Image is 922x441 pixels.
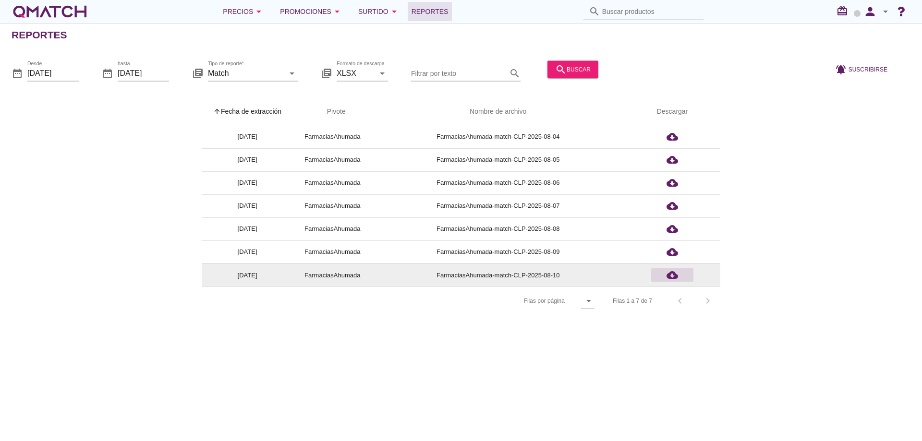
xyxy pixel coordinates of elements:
[12,67,23,79] i: date_range
[555,63,567,75] i: search
[583,295,594,307] i: arrow_drop_down
[861,5,880,18] i: person
[118,65,169,81] input: hasta
[613,297,652,305] div: Filas 1 a 7 de 7
[202,171,293,194] td: [DATE]
[372,194,624,217] td: FarmaciasAhumada-match-CLP-2025-08-07
[358,6,400,17] div: Surtido
[293,240,372,263] td: FarmaciasAhumada
[293,98,372,125] th: Pivote: Not sorted. Activate to sort ascending.
[321,67,332,79] i: library_books
[412,6,449,17] span: Reportes
[667,200,678,212] i: cloud_download
[351,2,408,21] button: Surtido
[12,2,88,21] a: white-qmatch-logo
[293,148,372,171] td: FarmaciasAhumada
[555,63,591,75] div: buscar
[667,269,678,281] i: cloud_download
[667,131,678,143] i: cloud_download
[547,60,598,78] button: buscar
[411,65,507,81] input: Filtrar por texto
[372,240,624,263] td: FarmaciasAhumada-match-CLP-2025-08-09
[667,246,678,258] i: cloud_download
[408,2,452,21] a: Reportes
[509,67,521,79] i: search
[624,98,720,125] th: Descargar: Not sorted.
[667,223,678,235] i: cloud_download
[213,107,221,115] i: arrow_upward
[372,148,624,171] td: FarmaciasAhumada-match-CLP-2025-08-05
[202,217,293,240] td: [DATE]
[337,65,375,81] input: Formato de descarga
[602,4,698,19] input: Buscar productos
[27,65,79,81] input: Desde
[272,2,351,21] button: Promociones
[215,2,272,21] button: Precios
[202,98,293,125] th: Fecha de extracción: Sorted ascending. Activate to sort descending.
[667,154,678,166] i: cloud_download
[372,171,624,194] td: FarmaciasAhumada-match-CLP-2025-08-06
[202,240,293,263] td: [DATE]
[202,125,293,148] td: [DATE]
[253,6,265,17] i: arrow_drop_down
[223,6,265,17] div: Precios
[192,67,204,79] i: library_books
[835,63,849,75] i: notifications_active
[280,6,343,17] div: Promociones
[827,60,895,78] button: Suscribirse
[667,177,678,189] i: cloud_download
[293,217,372,240] td: FarmaciasAhumada
[293,194,372,217] td: FarmaciasAhumada
[849,65,887,73] span: Suscribirse
[388,6,400,17] i: arrow_drop_down
[372,125,624,148] td: FarmaciasAhumada-match-CLP-2025-08-04
[880,6,891,17] i: arrow_drop_down
[293,125,372,148] td: FarmaciasAhumada
[202,148,293,171] td: [DATE]
[331,6,343,17] i: arrow_drop_down
[202,194,293,217] td: [DATE]
[372,98,624,125] th: Nombre de archivo: Not sorted.
[293,171,372,194] td: FarmaciasAhumada
[208,65,284,81] input: Tipo de reporte*
[376,67,388,79] i: arrow_drop_down
[102,67,113,79] i: date_range
[286,67,298,79] i: arrow_drop_down
[372,217,624,240] td: FarmaciasAhumada-match-CLP-2025-08-08
[428,287,594,315] div: Filas por página
[589,6,600,17] i: search
[293,263,372,286] td: FarmaciasAhumada
[372,263,624,286] td: FarmaciasAhumada-match-CLP-2025-08-10
[202,263,293,286] td: [DATE]
[12,27,67,43] h2: Reportes
[837,5,852,17] i: redeem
